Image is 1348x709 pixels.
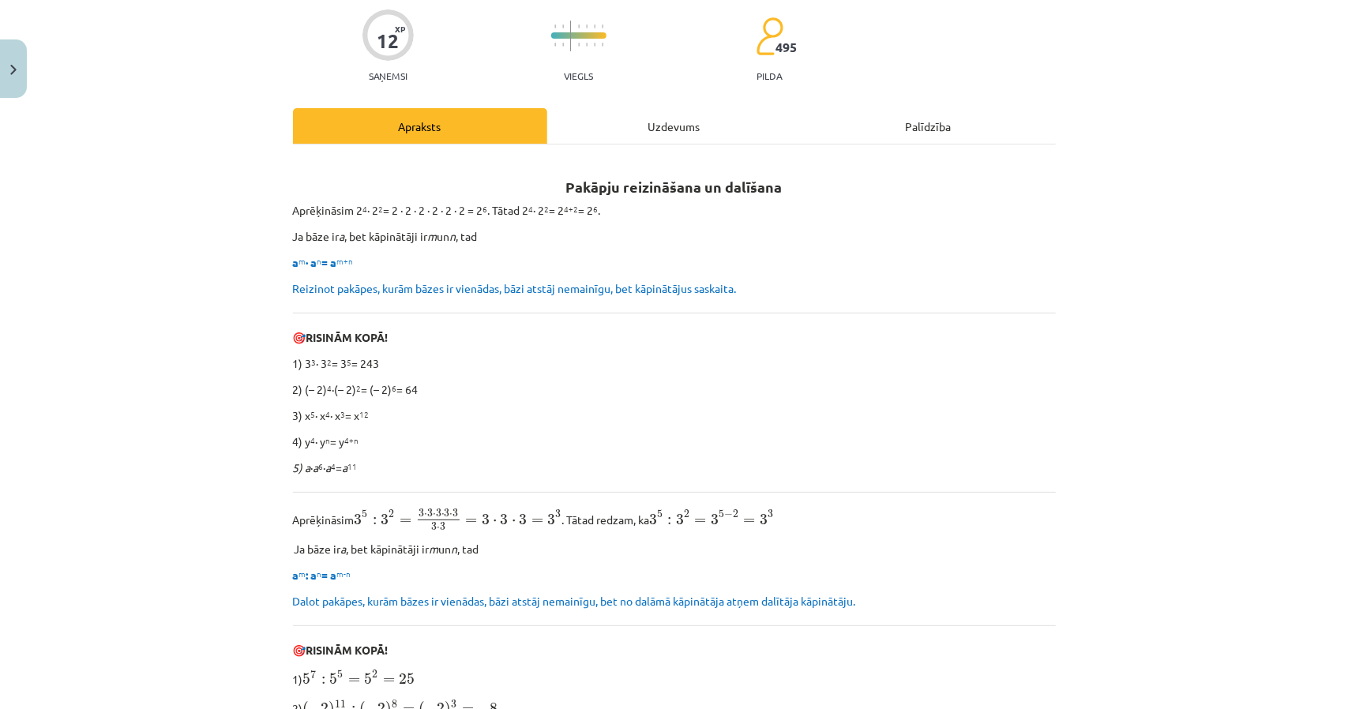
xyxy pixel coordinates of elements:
i: a [343,460,348,475]
sup: 6 [319,460,324,472]
sup: 3 [341,408,346,420]
sup: 11 [348,460,358,472]
span: 7 [311,670,317,678]
span: : [373,517,377,525]
span: 2 [733,510,738,518]
p: ∙ ∙ = [293,460,1056,476]
i: a [341,542,347,556]
b: RISINĀM KOPĀ! [306,330,389,344]
sup: 4 [328,382,332,394]
p: pilda [757,70,782,81]
span: 5 [719,510,724,518]
p: 3) x ∙ x ∙ x = x [293,407,1056,424]
span: = [383,677,395,684]
img: icon-short-line-57e1e144782c952c97e751825c79c345078a6d821885a25fce030b3d8c18986b.svg [602,43,603,47]
img: icon-short-line-57e1e144782c952c97e751825c79c345078a6d821885a25fce030b3d8c18986b.svg [594,24,595,28]
img: icon-short-line-57e1e144782c952c97e751825c79c345078a6d821885a25fce030b3d8c18986b.svg [586,43,588,47]
p: Aprēķināsim 2 ∙ 2 = 2 ∙ 2 ∙ 2 ∙ 2 ∙ 2 ∙ 2 = 2 . Tātad 2 ∙ 2 = 2 = 2 . [293,202,1056,219]
p: 4) y ∙ y = y [293,433,1056,450]
i: m [430,542,439,556]
span: 3 [440,523,445,531]
span: 25 [399,673,415,685]
sup: m [299,568,306,580]
p: Aprēķināsim . Tātad redzam, ka [293,508,1056,531]
span: 3 [453,509,459,517]
sup: m+n [337,255,354,267]
img: icon-short-line-57e1e144782c952c97e751825c79c345078a6d821885a25fce030b3d8c18986b.svg [562,24,564,28]
sup: 6 [483,203,488,215]
span: 3 [355,514,362,525]
span: 3 [519,514,527,525]
i: a [314,460,319,475]
span: ⋅ [424,513,427,516]
p: 🎯 [293,642,1056,658]
img: icon-close-lesson-0947bae3869378f0d4975bcd49f059093ad1ed9edebbc8119c70593378902aed.svg [10,65,17,75]
span: − [724,511,733,519]
img: icon-short-line-57e1e144782c952c97e751825c79c345078a6d821885a25fce030b3d8c18986b.svg [594,43,595,47]
span: ⋅ [512,520,516,524]
span: 2 [684,510,689,518]
span: 2 [372,670,377,678]
sup: 6 [392,382,397,394]
span: = [531,518,543,524]
span: 5 [303,673,311,685]
i: n [450,229,456,243]
span: 8 [392,700,397,708]
div: Palīdzība [802,108,1056,144]
span: 5 [364,673,372,685]
sup: 4 [363,203,368,215]
span: 3 [711,514,719,525]
span: 2 [389,510,394,518]
span: XP [395,24,405,33]
span: : [668,517,672,525]
sup: n [317,255,322,267]
i: 5) a [293,460,311,475]
span: = [400,518,411,524]
span: ⋅ [493,520,497,524]
span: ⋅ [437,527,440,530]
sup: 6 [594,203,599,215]
img: icon-short-line-57e1e144782c952c97e751825c79c345078a6d821885a25fce030b3d8c18986b.svg [578,43,580,47]
span: 3 [547,514,555,525]
span: 3 [482,514,490,525]
span: = [695,518,707,524]
span: 11 [336,700,347,708]
sup: n [326,434,331,446]
sup: 2 [328,356,332,368]
span: 3 [451,700,456,708]
sup: 4 [311,434,316,446]
sup: 4 [326,408,331,420]
p: Ja bāze ir , bet kāpinātāji ir un , tad [293,228,1056,245]
span: Reizinot pakāpes, kurām bāzes ir vienādas, bāzi atstāj nemainīgu, bet kāpinātājus saskaita. [293,281,737,295]
p: Saņemsi [362,70,414,81]
b: Pakāpju reizināšana un dalīšana [566,178,783,196]
sup: m [299,255,306,267]
span: 3 [419,509,424,517]
sup: n [317,568,322,580]
span: 3 [431,523,437,531]
span: 495 [775,40,797,54]
div: 12 [377,30,399,52]
span: : [321,677,325,685]
strong: a ∙ a = a [293,255,354,269]
strong: a : a = a [293,568,351,582]
img: icon-short-line-57e1e144782c952c97e751825c79c345078a6d821885a25fce030b3d8c18986b.svg [562,43,564,47]
span: 5 [329,673,337,685]
sup: 12 [360,408,370,420]
span: = [465,518,477,524]
i: a [326,460,332,475]
img: icon-short-line-57e1e144782c952c97e751825c79c345078a6d821885a25fce030b3d8c18986b.svg [602,24,603,28]
p: 2) (– 2) ∙(– 2) = (– 2) = 64 [293,381,1056,398]
img: icon-short-line-57e1e144782c952c97e751825c79c345078a6d821885a25fce030b3d8c18986b.svg [586,24,588,28]
div: Apraksts [293,108,547,144]
img: icon-short-line-57e1e144782c952c97e751825c79c345078a6d821885a25fce030b3d8c18986b.svg [554,43,556,47]
span: 3 [676,514,684,525]
span: 5 [657,510,663,518]
sup: 4 [529,203,534,215]
sup: 4+2 [565,203,579,215]
span: Dalot pakāpes, kurām bāzes ir vienādas, bāzi atstāj nemainīgu, bet no dalāmā kāpinātāja atņem dal... [293,594,856,608]
span: ⋅ [450,513,453,516]
img: icon-long-line-d9ea69661e0d244f92f715978eff75569469978d946b2353a9bb055b3ed8787d.svg [570,21,572,51]
span: = [348,677,360,684]
span: 3 [501,514,509,525]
